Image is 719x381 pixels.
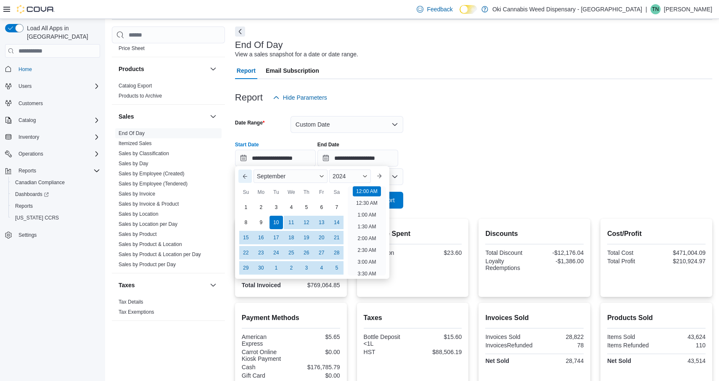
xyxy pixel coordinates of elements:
button: Reports [8,200,103,212]
a: Sales by Product & Location [119,241,182,247]
span: Home [19,66,32,73]
div: September, 2024 [238,200,344,275]
div: day-5 [300,201,313,214]
input: Dark Mode [460,5,477,14]
button: Catalog [15,115,39,125]
a: Itemized Sales [119,140,152,146]
div: day-29 [239,261,253,275]
div: $471,004.09 [658,249,706,256]
a: Sales by Invoice [119,191,155,197]
span: Reports [19,167,36,174]
div: Cash [242,364,289,370]
span: Canadian Compliance [15,179,65,186]
div: Button. Open the year selector. 2024 is currently selected. [329,169,371,183]
p: Oki Cannabis Weed Dispensary - [GEOGRAPHIC_DATA] [492,4,642,14]
div: View a sales snapshot for a date or date range. [235,50,358,59]
a: End Of Day [119,130,145,136]
div: day-4 [285,201,298,214]
button: Previous Month [238,169,252,183]
h2: Discounts [485,229,584,239]
button: Custom Date [291,116,403,133]
div: 78 [536,342,584,349]
div: day-20 [315,231,328,244]
span: Load All Apps in [GEOGRAPHIC_DATA] [24,24,100,41]
input: Press the down key to enter a popover containing a calendar. Press the escape key to close the po... [235,150,316,167]
div: day-25 [285,246,298,259]
nav: Complex example [5,59,100,263]
div: day-1 [239,201,253,214]
a: Sales by Product [119,231,157,237]
button: Settings [2,229,103,241]
div: day-11 [285,216,298,229]
div: 43,514 [658,357,706,364]
a: Dashboards [8,188,103,200]
h2: Payment Methods [242,313,340,323]
span: Catalog [19,117,36,124]
span: Customers [15,98,100,108]
div: Button. Open the month selector. September is currently selected. [254,169,328,183]
h2: Cost/Profit [607,229,706,239]
div: Products [112,81,225,104]
div: TJ Nassiri [650,4,661,14]
label: End Date [317,141,339,148]
div: Bottle Deposit <1L [364,333,411,347]
button: Customers [2,97,103,109]
div: $15.60 [414,333,462,340]
div: $5.65 [293,333,340,340]
a: [US_STATE] CCRS [12,213,62,223]
h3: Report [235,93,263,103]
div: Loyalty Redemptions [485,258,533,271]
span: Canadian Compliance [12,177,100,188]
div: day-8 [239,216,253,229]
a: Dashboards [12,189,52,199]
div: $769,064.85 [293,282,340,288]
div: day-3 [300,261,313,275]
a: Catalog Export [119,83,152,89]
div: $23.60 [414,249,462,256]
span: Report [237,62,256,79]
strong: Total Invoiced [242,282,281,288]
span: Inventory [19,134,39,140]
span: Settings [19,232,37,238]
div: day-17 [270,231,283,244]
li: 1:00 AM [354,210,379,220]
span: Operations [19,151,43,157]
span: Reports [15,166,100,176]
button: Home [2,63,103,75]
li: 2:30 AM [354,245,379,255]
div: Th [300,185,313,199]
button: Reports [15,166,40,176]
div: 43,624 [658,333,706,340]
label: Date Range [235,119,265,126]
a: Sales by Classification [119,151,169,156]
button: Operations [15,149,47,159]
h2: Average Spent [364,229,462,239]
div: day-26 [300,246,313,259]
a: Sales by Employee (Tendered) [119,181,188,187]
h2: Taxes [364,313,462,323]
div: day-24 [270,246,283,259]
div: day-4 [315,261,328,275]
div: 28,822 [536,333,584,340]
li: 12:00 AM [353,186,381,196]
li: 1:30 AM [354,222,379,232]
a: Sales by Day [119,161,148,167]
span: Dashboards [15,191,49,198]
span: Customers [19,100,43,107]
div: Invoices Sold [485,333,533,340]
a: Sales by Location [119,211,159,217]
div: Sales [112,128,225,273]
div: $88,506.19 [414,349,462,355]
div: InvoicesRefunded [485,342,533,349]
button: Open list of options [391,173,398,180]
div: day-21 [330,231,344,244]
div: Total Cost [607,249,655,256]
div: day-2 [254,201,268,214]
div: day-22 [239,246,253,259]
p: | [645,4,647,14]
a: Home [15,64,35,74]
span: Operations [15,149,100,159]
div: Items Refunded [607,342,655,349]
div: Sa [330,185,344,199]
a: Sales by Product per Day [119,262,176,267]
